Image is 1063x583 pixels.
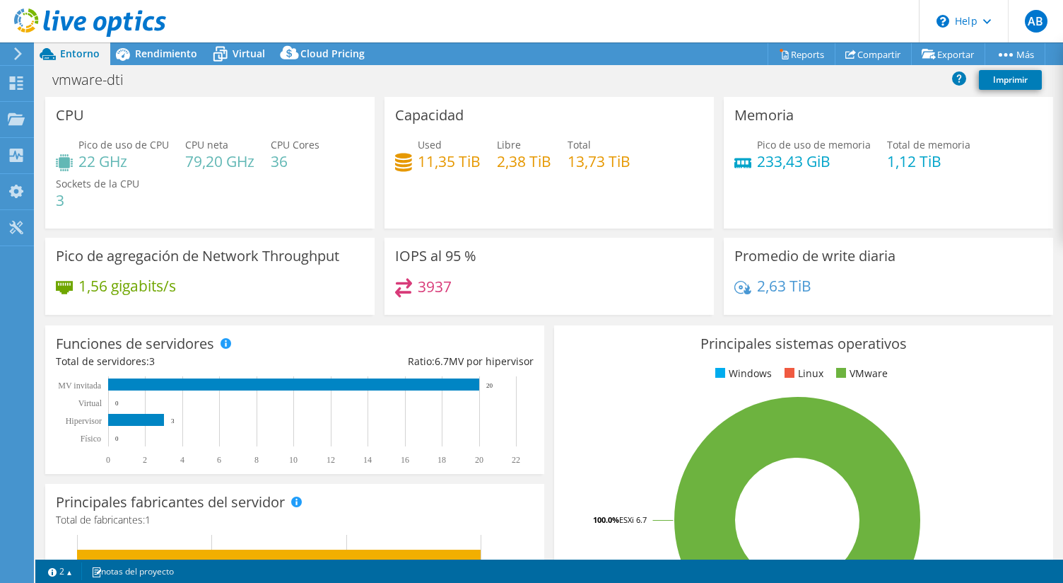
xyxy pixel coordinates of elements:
span: Pico de uso de CPU [78,138,169,151]
text: Virtual [78,398,102,408]
text: 16 [401,455,409,465]
span: Entorno [60,47,100,60]
span: Total [568,138,591,151]
span: 3 [149,354,155,368]
span: Total de memoria [887,138,970,151]
h3: Promedio de write diaria [734,248,895,264]
text: 6 [217,455,221,465]
h4: 2,38 TiB [497,154,551,169]
h4: 233,43 GiB [757,154,871,169]
h4: 13,73 TiB [568,154,630,169]
span: 1 [145,513,151,526]
h4: 2,63 TiB [757,278,811,294]
text: 18 [437,455,446,465]
h3: Memoria [734,108,794,123]
a: Compartir [835,43,912,65]
h4: 1,12 TiB [887,154,970,169]
h3: Principales fabricantes del servidor [56,495,285,510]
text: 20 [475,455,483,465]
h3: Principales sistemas operativos [565,336,1043,352]
a: Reports [768,43,835,65]
span: Sockets de la CPU [56,177,139,190]
text: 20 [486,382,493,389]
text: 4 [180,455,184,465]
h3: CPU [56,108,84,123]
h4: 79,20 GHz [185,154,254,169]
a: notas del proyecto [81,562,184,580]
h4: 22 GHz [78,154,169,169]
span: Libre [497,138,521,151]
span: Virtual [233,47,265,60]
li: Windows [712,366,772,381]
h4: 11,35 TiB [418,154,481,169]
h3: Funciones de servidores [56,336,214,352]
text: Hipervisor [66,416,102,426]
text: 0 [115,435,119,442]
text: 12 [327,455,335,465]
text: MV invitada [58,381,101,391]
div: Ratio: MV por hipervisor [295,354,534,369]
h1: vmware-dti [46,72,146,88]
text: 3 [171,417,175,425]
h4: 36 [271,154,319,169]
text: 2 [143,455,147,465]
a: Exportar [911,43,985,65]
h4: 3937 [418,279,452,294]
text: 0 [106,455,110,465]
span: Rendimiento [135,47,197,60]
h3: Capacidad [395,108,464,123]
a: 2 [38,562,82,580]
h3: Pico de agregación de Network Throughput [56,248,339,264]
span: AB [1025,10,1047,33]
svg: \n [936,15,949,28]
li: VMware [833,366,888,381]
h3: IOPS al 95 % [395,248,476,264]
text: 22 [512,455,520,465]
tspan: ESXi 6.7 [619,514,647,525]
text: 10 [289,455,298,465]
text: 0 [115,400,119,407]
a: Más [985,43,1045,65]
tspan: Físico [81,434,101,444]
span: Used [418,138,442,151]
a: Imprimir [979,70,1042,90]
text: 14 [363,455,372,465]
h4: 1,56 gigabits/s [78,278,176,294]
span: 6.7 [435,354,449,368]
span: Pico de uso de memoria [757,138,871,151]
text: 8 [254,455,259,465]
div: Total de servidores: [56,354,295,369]
span: CPU neta [185,138,228,151]
span: Cloud Pricing [300,47,365,60]
li: Linux [781,366,823,381]
span: CPU Cores [271,138,319,151]
tspan: 100.0% [593,514,619,525]
h4: 3 [56,192,139,208]
h4: Total de fabricantes: [56,512,534,528]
